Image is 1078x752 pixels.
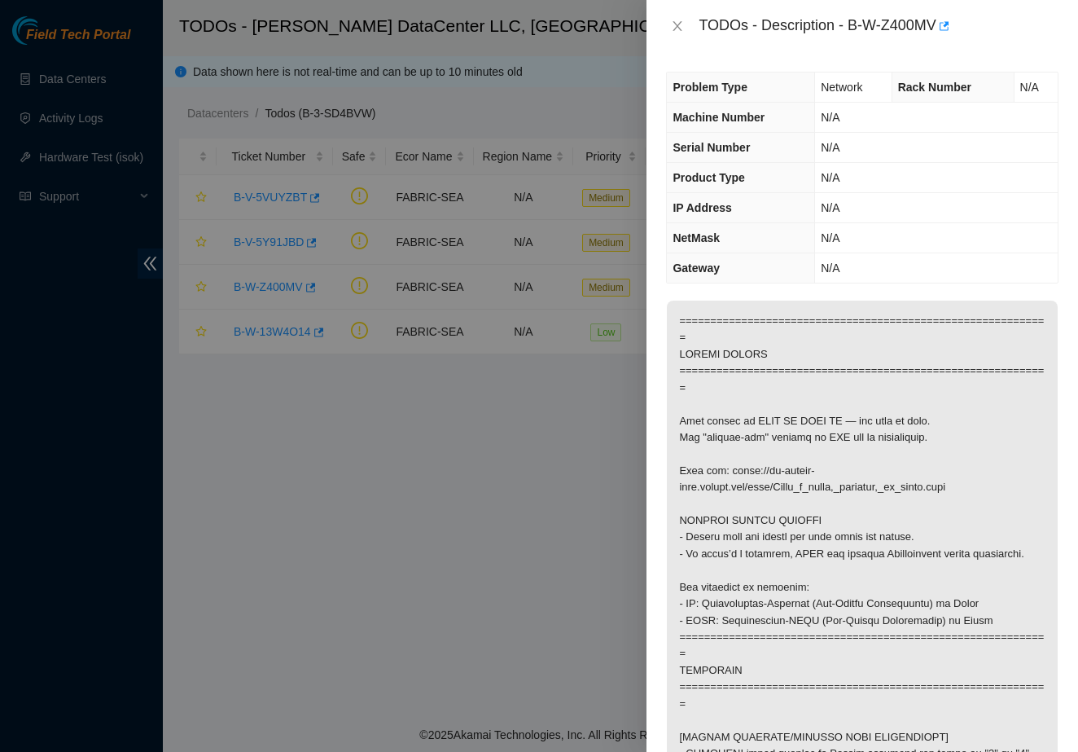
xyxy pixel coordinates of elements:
div: TODOs - Description - B-W-Z400MV [699,13,1058,39]
span: N/A [821,171,839,184]
button: Close [666,19,689,34]
span: N/A [821,111,839,124]
span: Network [821,81,862,94]
span: close [671,20,684,33]
span: N/A [1020,81,1039,94]
span: Rack Number [898,81,971,94]
span: Serial Number [673,141,750,154]
span: Gateway [673,262,720,275]
span: Product Type [673,171,744,184]
span: Machine Number [673,111,765,124]
span: N/A [821,262,839,275]
span: Problem Type [673,81,747,94]
span: N/A [821,141,839,154]
span: NetMask [673,231,720,244]
span: IP Address [673,201,731,214]
span: N/A [821,201,839,214]
span: N/A [821,231,839,244]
